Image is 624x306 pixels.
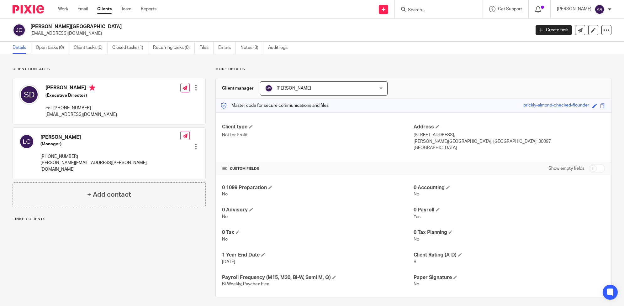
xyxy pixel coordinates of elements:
h4: CUSTOM FIELDS [222,166,413,171]
h4: Client type [222,124,413,130]
a: Details [13,42,31,54]
p: [STREET_ADDRESS], [414,132,605,138]
span: Yes [414,215,420,219]
a: Files [199,42,214,54]
img: svg%3E [19,134,34,149]
a: Reports [141,6,156,12]
p: [PERSON_NAME][EMAIL_ADDRESS][PERSON_NAME][DOMAIN_NAME] [40,160,180,173]
p: [PHONE_NUMBER] [40,153,180,160]
img: Pixie [13,5,44,13]
h4: Paper Signature [414,274,605,281]
span: No [222,192,228,196]
p: [EMAIL_ADDRESS][DOMAIN_NAME] [30,30,526,37]
a: Client tasks (0) [74,42,108,54]
a: Closed tasks (1) [112,42,148,54]
h5: (Executive Director) [45,92,117,99]
h4: 1 Year End Date [222,252,413,258]
span: [PERSON_NAME] [277,86,311,91]
a: Emails [218,42,236,54]
span: Bi-Weekly; Paychex Flex [222,282,269,286]
span: No [414,282,419,286]
input: Search [407,8,464,13]
img: svg%3E [19,85,39,105]
i: Primary [89,85,95,91]
div: prickly-almond-checked-flounder [523,102,589,109]
img: svg%3E [595,4,605,14]
span: No [414,237,419,241]
span: B [414,260,416,264]
p: cell [PHONE_NUMBER] [45,105,117,111]
h2: [PERSON_NAME][GEOGRAPHIC_DATA] [30,23,427,30]
h3: Client manager [222,85,254,91]
p: Not for Profit [222,132,413,138]
p: Linked clients [13,217,206,222]
a: Work [58,6,68,12]
p: Master code for secure communications and files [220,102,329,109]
label: Show empty fields [548,165,584,172]
a: Recurring tasks (0) [153,42,195,54]
p: More details [215,67,611,72]
h5: (Manager) [40,141,180,147]
h4: 0 Payroll [414,207,605,213]
a: Open tasks (0) [36,42,69,54]
h4: 0 Accounting [414,184,605,191]
span: No [222,215,228,219]
img: svg%3E [265,85,272,92]
h4: 0 Tax [222,229,413,236]
span: No [222,237,228,241]
h4: [PERSON_NAME] [45,85,117,92]
p: [EMAIL_ADDRESS][DOMAIN_NAME] [45,112,117,118]
p: [GEOGRAPHIC_DATA] [414,145,605,151]
a: Email [77,6,88,12]
h4: Client Rating (A-D) [414,252,605,258]
span: No [414,192,419,196]
h4: Address [414,124,605,130]
p: Client contacts [13,67,206,72]
p: [PERSON_NAME][GEOGRAPHIC_DATA], [GEOGRAPHIC_DATA], 30097 [414,138,605,145]
a: Create task [536,25,572,35]
h4: 0 1099 Preparation [222,184,413,191]
img: svg%3E [13,23,26,37]
a: Clients [97,6,112,12]
a: Notes (3) [241,42,263,54]
span: [DATE] [222,260,235,264]
h4: 0 Tax Planning [414,229,605,236]
span: Get Support [498,7,522,11]
h4: Payroll Frequency (M15, M30, Bi-W, Semi M, Q) [222,274,413,281]
h4: [PERSON_NAME] [40,134,180,141]
a: Team [121,6,131,12]
h4: 0 Advisory [222,207,413,213]
p: [PERSON_NAME] [557,6,591,12]
h4: + Add contact [87,190,131,200]
a: Audit logs [268,42,292,54]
